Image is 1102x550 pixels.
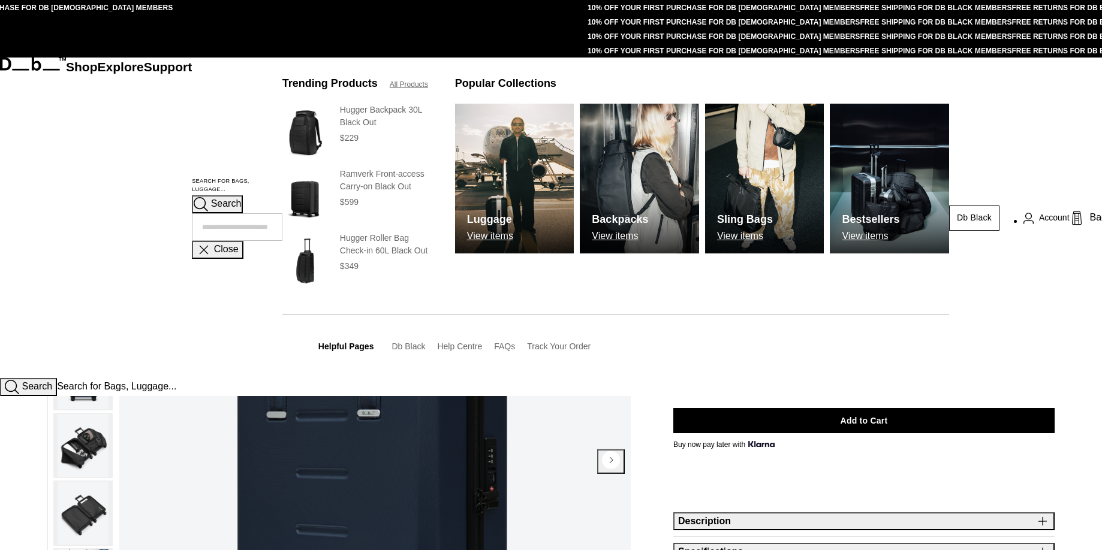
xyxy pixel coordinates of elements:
h3: Ramverk Front-access Carry-on Black Out [340,168,431,193]
a: Db Backpacks View items [580,104,699,253]
button: Description [673,512,1055,530]
p: View items [842,231,899,241]
img: Db [705,104,824,253]
a: Explore [98,60,144,74]
span: Search [211,198,242,208]
button: Ramverk Carry-on Blue Hour [53,413,113,478]
button: Close [192,241,243,259]
img: Hugger Backpack 30L Black Out [282,104,328,162]
a: 10% OFF YOUR FIRST PURCHASE FOR DB [DEMOGRAPHIC_DATA] MEMBERS [588,4,860,12]
a: FREE SHIPPING FOR DB BLACK MEMBERS [860,32,1011,41]
a: Help Centre [437,342,482,351]
p: View items [717,231,773,241]
h3: Trending Products [282,75,378,92]
button: Search [192,195,243,213]
img: Hugger Roller Bag Check-in 60L Black Out [282,232,328,290]
img: Db [830,104,949,253]
img: Db [580,104,699,253]
a: 10% OFF YOUR FIRST PURCHASE FOR DB [DEMOGRAPHIC_DATA] MEMBERS [588,32,860,41]
h3: Hugger Roller Bag Check-in 60L Black Out [340,232,431,257]
img: Db [455,104,574,253]
a: All Products [390,79,428,90]
span: Search [22,382,52,392]
span: $229 [340,133,359,143]
a: Support [144,60,192,74]
h3: Helpful Pages [318,340,374,353]
a: Account [1023,211,1070,225]
h3: Hugger Backpack 30L Black Out [340,104,431,129]
h3: Backpacks [592,211,648,228]
a: Db Black [949,206,999,231]
a: Db Black [392,342,425,351]
h3: Sling Bags [717,211,773,228]
span: Account [1039,211,1070,224]
label: Search for Bags, Luggage... [192,177,282,194]
a: FREE SHIPPING FOR DB BLACK MEMBERS [860,18,1011,26]
a: Hugger Backpack 30L Black Out Hugger Backpack 30L Black Out $229 [282,104,431,162]
a: 10% OFF YOUR FIRST PURCHASE FOR DB [DEMOGRAPHIC_DATA] MEMBERS [588,18,860,26]
span: Close [214,244,239,254]
nav: Main Navigation [66,58,192,378]
a: Track Your Order [527,342,591,351]
span: $599 [340,197,359,207]
a: FREE SHIPPING FOR DB BLACK MEMBERS [860,47,1011,55]
button: Next slide [597,449,625,473]
p: View items [467,231,513,241]
span: $349 [340,261,359,271]
a: Db Bestsellers View items [830,104,949,253]
a: FREE SHIPPING FOR DB BLACK MEMBERS [860,4,1011,12]
a: FAQs [494,342,515,351]
h3: Popular Collections [455,75,556,92]
a: Db Luggage View items [455,104,574,253]
img: Ramverk Carry-on Blue Hour [58,414,109,477]
span: Buy now pay later with [673,439,775,450]
img: {"height" => 20, "alt" => "Klarna"} [748,441,774,447]
a: Db Sling Bags View items [705,104,824,253]
img: Ramverk Carry-on Blue Hour [58,482,109,545]
button: Add to Cart [673,408,1055,433]
a: Ramverk Front-access Carry-on Black Out Ramverk Front-access Carry-on Black Out $599 [282,168,431,226]
p: View items [592,231,648,241]
a: 10% OFF YOUR FIRST PURCHASE FOR DB [DEMOGRAPHIC_DATA] MEMBERS [588,47,860,55]
a: Shop [66,60,98,74]
a: Hugger Roller Bag Check-in 60L Black Out Hugger Roller Bag Check-in 60L Black Out $349 [282,232,431,290]
img: Ramverk Front-access Carry-on Black Out [282,168,328,226]
h3: Luggage [467,211,513,228]
button: Ramverk Carry-on Blue Hour [53,481,113,546]
h3: Bestsellers [842,211,899,228]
